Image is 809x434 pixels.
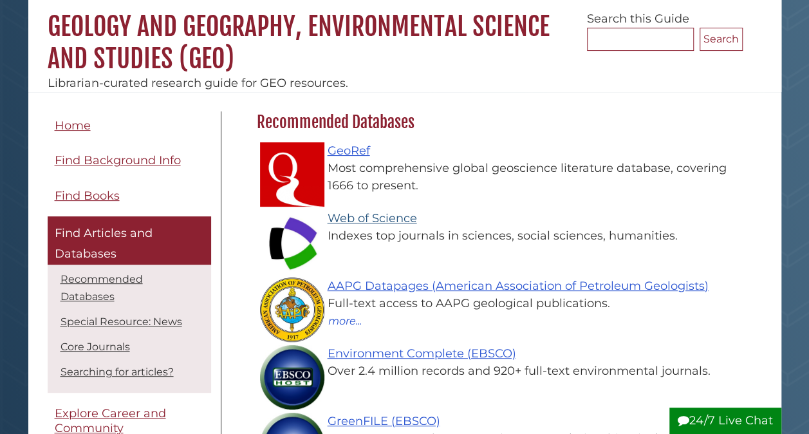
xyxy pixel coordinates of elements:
a: AAPG Datapages (American Association of Petroleum Geologists) [328,279,709,293]
a: Recommended Databases [60,273,143,303]
div: Most comprehensive global geoscience literature database, covering 1666 to present. [270,160,736,194]
a: GeoRef [328,144,370,158]
div: Over 2.4 million records and 920+ full-text environmental journals. [270,363,736,380]
a: Find Books [48,182,211,211]
a: Searching for articles? [60,366,174,378]
button: 24/7 Live Chat [669,408,781,434]
a: Web of Science [328,211,417,225]
a: Special Resource: News [60,316,182,328]
span: Find Background Info [55,153,181,167]
a: GreenFILE (EBSCO) [328,414,440,428]
div: Full-text access to AAPG geological publications. [270,295,736,312]
span: Find Books [55,189,120,203]
button: more... [328,312,362,329]
a: Home [48,111,211,140]
span: Librarian-curated research guide for GEO resources. [48,76,348,90]
span: Find Articles and Databases [55,226,153,261]
h2: Recommended Databases [250,112,743,133]
button: Search [700,28,743,51]
a: Find Background Info [48,146,211,175]
a: Find Articles and Databases [48,216,211,265]
span: Home [55,118,91,133]
a: Environment Complete (EBSCO) [328,346,516,361]
div: Indexes top journals in sciences, social sciences, humanities. [270,227,736,245]
a: Core Journals [60,341,130,353]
